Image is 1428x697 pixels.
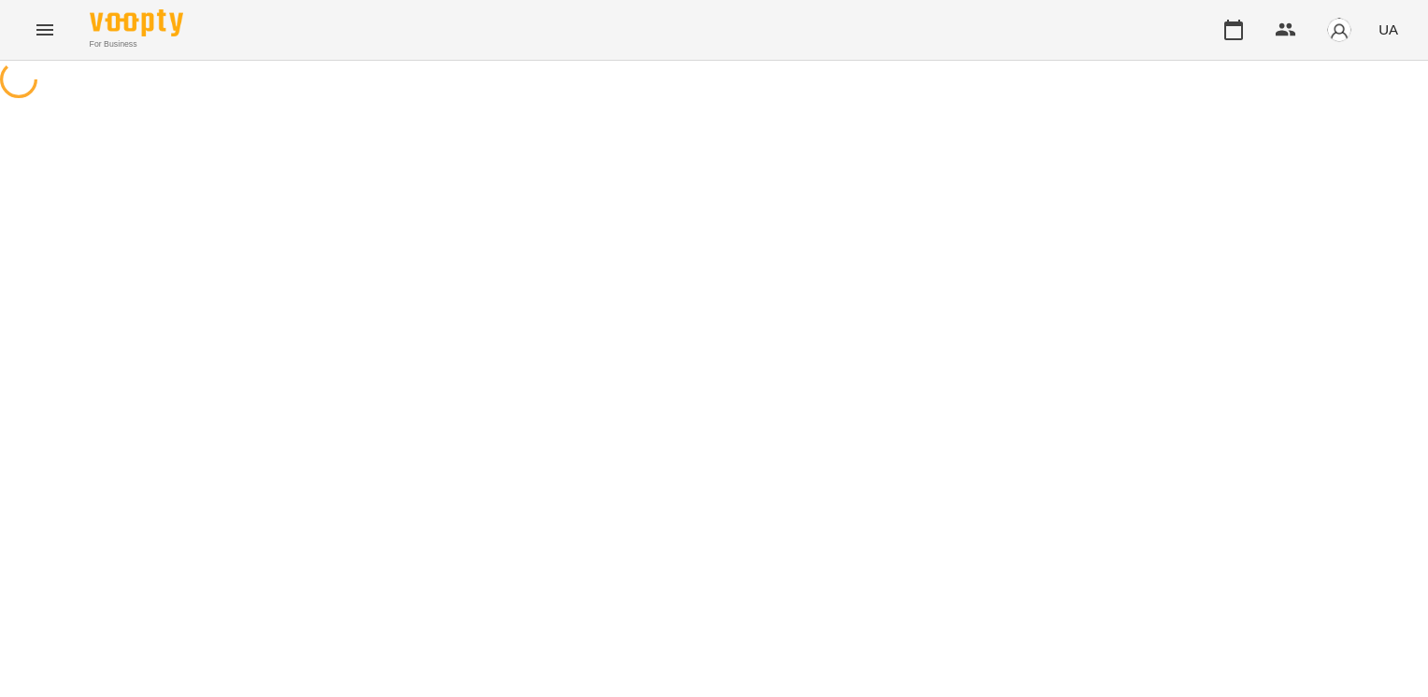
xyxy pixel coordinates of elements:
[90,9,183,36] img: Voopty Logo
[90,38,183,50] span: For Business
[1371,12,1406,47] button: UA
[1326,17,1352,43] img: avatar_s.png
[22,7,67,52] button: Menu
[1378,20,1398,39] span: UA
